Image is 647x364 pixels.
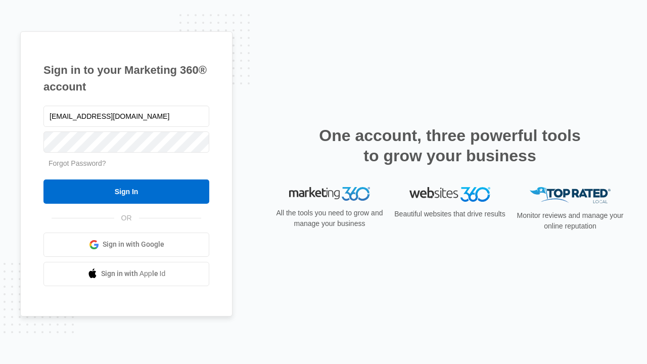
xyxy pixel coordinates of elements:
[273,208,386,229] p: All the tools you need to grow and manage your business
[43,233,209,257] a: Sign in with Google
[103,239,164,250] span: Sign in with Google
[514,210,627,232] p: Monitor reviews and manage your online reputation
[289,187,370,201] img: Marketing 360
[43,262,209,286] a: Sign in with Apple Id
[43,106,209,127] input: Email
[530,187,611,204] img: Top Rated Local
[114,213,139,223] span: OR
[316,125,584,166] h2: One account, three powerful tools to grow your business
[43,179,209,204] input: Sign In
[101,268,166,279] span: Sign in with Apple Id
[409,187,490,202] img: Websites 360
[43,62,209,95] h1: Sign in to your Marketing 360® account
[49,159,106,167] a: Forgot Password?
[393,209,506,219] p: Beautiful websites that drive results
